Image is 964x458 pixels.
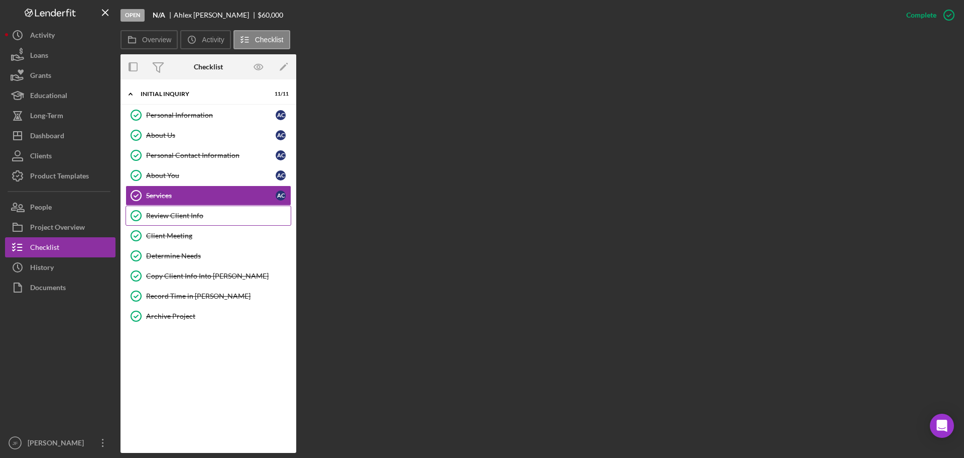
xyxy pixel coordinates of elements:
[153,11,165,19] b: N/A
[5,166,115,186] button: Product Templates
[5,45,115,65] button: Loans
[930,414,954,438] div: Open Intercom Messenger
[5,197,115,217] button: People
[276,150,286,160] div: A C
[255,36,284,44] label: Checklist
[202,36,224,44] label: Activity
[25,433,90,455] div: [PERSON_NAME]
[896,5,959,25] button: Complete
[126,105,291,125] a: Personal InformationAC
[5,146,115,166] button: Clients
[276,110,286,120] div: A C
[146,151,276,159] div: Personal Contact Information
[30,126,64,148] div: Dashboard
[276,191,286,201] div: A C
[146,272,291,280] div: Copy Client Info Into [PERSON_NAME]
[126,306,291,326] a: Archive Project
[126,286,291,306] a: Record Time in [PERSON_NAME]
[5,217,115,237] button: Project Overview
[30,25,55,48] div: Activity
[180,30,230,49] button: Activity
[30,85,67,108] div: Educational
[146,252,291,260] div: Determine Needs
[271,91,289,97] div: 11 / 11
[30,146,52,168] div: Clients
[30,197,52,220] div: People
[276,170,286,180] div: A C
[141,91,264,97] div: Initial Inquiry
[5,278,115,298] button: Documents
[30,65,51,88] div: Grants
[30,257,54,280] div: History
[146,171,276,179] div: About You
[30,166,89,189] div: Product Templates
[126,206,291,226] a: Review Client Info
[126,246,291,266] a: Determine Needs
[146,292,291,300] div: Record Time in [PERSON_NAME]
[126,266,291,286] a: Copy Client Info Into [PERSON_NAME]
[30,278,66,300] div: Documents
[30,45,48,68] div: Loans
[5,126,115,146] button: Dashboard
[5,237,115,257] button: Checklist
[126,226,291,246] a: Client Meeting
[5,106,115,126] button: Long-Term
[146,192,276,200] div: Services
[258,11,283,19] span: $60,000
[906,5,936,25] div: Complete
[5,257,115,278] button: History
[233,30,290,49] button: Checklist
[126,165,291,186] a: About YouAC
[5,65,115,85] button: Grants
[126,125,291,145] a: About UsAC
[5,25,115,45] button: Activity
[276,130,286,140] div: A C
[5,433,115,453] button: JF[PERSON_NAME]
[30,217,85,240] div: Project Overview
[13,440,18,446] text: JF
[146,312,291,320] div: Archive Project
[194,63,223,71] div: Checklist
[126,145,291,165] a: Personal Contact InformationAC
[146,131,276,139] div: About Us
[30,237,59,260] div: Checklist
[146,232,291,240] div: Client Meeting
[120,9,145,22] div: Open
[142,36,171,44] label: Overview
[146,212,291,220] div: Review Client Info
[126,186,291,206] a: ServicesAC
[174,11,258,19] div: Ahlex [PERSON_NAME]
[146,111,276,119] div: Personal Information
[30,106,63,128] div: Long-Term
[120,30,178,49] button: Overview
[5,85,115,106] button: Educational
